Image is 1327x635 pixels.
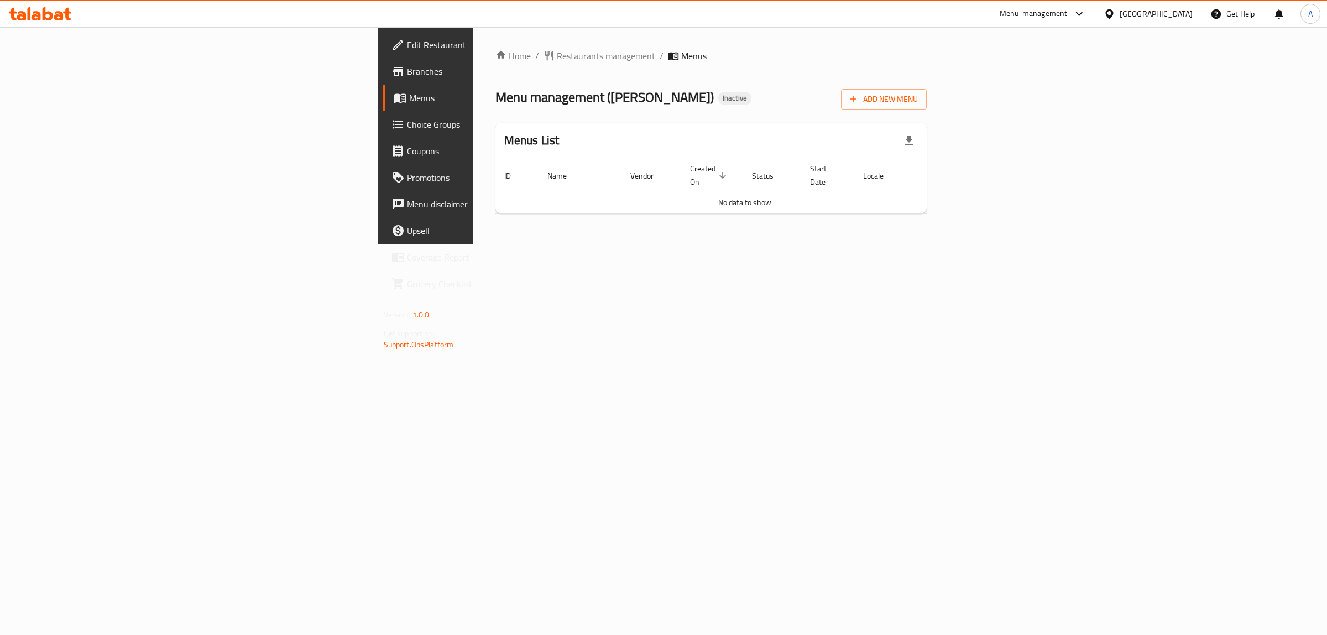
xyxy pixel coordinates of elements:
span: Get support on: [384,326,435,341]
span: Created On [690,162,730,189]
div: Menu-management [1000,7,1068,20]
a: Support.OpsPlatform [384,337,454,352]
span: Locale [863,169,898,183]
th: Actions [911,159,994,192]
span: Edit Restaurant [407,38,591,51]
span: Branches [407,65,591,78]
span: Upsell [407,224,591,237]
div: Inactive [718,92,751,105]
span: Menu disclaimer [407,197,591,211]
span: Choice Groups [407,118,591,131]
button: Add New Menu [841,89,927,110]
a: Upsell [383,217,600,244]
span: Version: [384,308,411,322]
a: Branches [383,58,600,85]
a: Menus [383,85,600,111]
span: Restaurants management [557,49,655,63]
span: Menu management ( [PERSON_NAME] ) [495,85,714,110]
nav: breadcrumb [495,49,927,63]
span: Inactive [718,93,751,103]
span: Start Date [810,162,841,189]
span: No data to show [718,195,771,210]
a: Promotions [383,164,600,191]
a: Coupons [383,138,600,164]
span: Vendor [630,169,668,183]
span: Grocery Checklist [407,277,591,290]
span: A [1308,8,1313,20]
span: Coverage Report [407,251,591,264]
span: Status [752,169,788,183]
span: Menus [409,91,591,105]
a: Choice Groups [383,111,600,138]
span: Coupons [407,144,591,158]
a: Coverage Report [383,244,600,270]
span: 1.0.0 [412,308,430,322]
li: / [660,49,663,63]
span: ID [504,169,525,183]
a: Edit Restaurant [383,32,600,58]
div: [GEOGRAPHIC_DATA] [1120,8,1193,20]
table: enhanced table [495,159,994,214]
a: Grocery Checklist [383,270,600,297]
span: Add New Menu [850,92,918,106]
span: Promotions [407,171,591,184]
div: Export file [896,127,922,154]
span: Menus [681,49,707,63]
span: Name [547,169,581,183]
a: Menu disclaimer [383,191,600,217]
h2: Menus List [504,132,560,149]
